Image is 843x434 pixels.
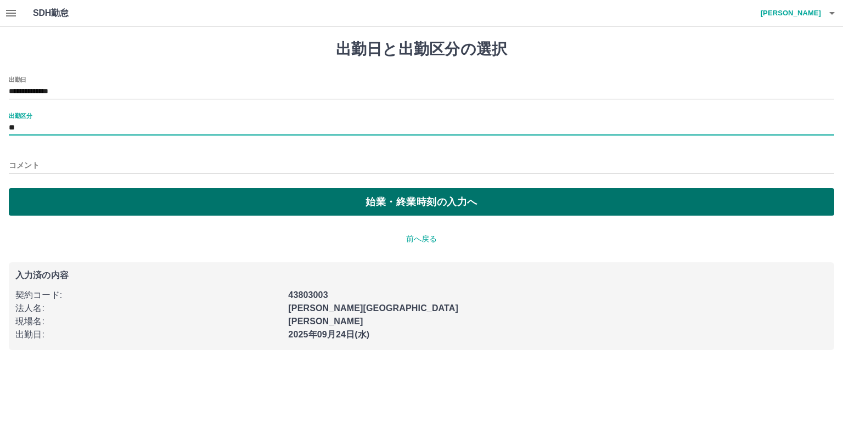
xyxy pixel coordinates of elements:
p: 現場名 : [15,315,282,328]
label: 出勤区分 [9,111,32,120]
p: 契約コード : [15,289,282,302]
label: 出勤日 [9,75,26,83]
p: 前へ戻る [9,233,834,245]
p: 入力済の内容 [15,271,828,280]
button: 始業・終業時刻の入力へ [9,188,834,216]
b: [PERSON_NAME][GEOGRAPHIC_DATA] [288,303,458,313]
h1: 出勤日と出勤区分の選択 [9,40,834,59]
b: [PERSON_NAME] [288,317,363,326]
p: 出勤日 : [15,328,282,341]
p: 法人名 : [15,302,282,315]
b: 2025年09月24日(水) [288,330,369,339]
b: 43803003 [288,290,328,300]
